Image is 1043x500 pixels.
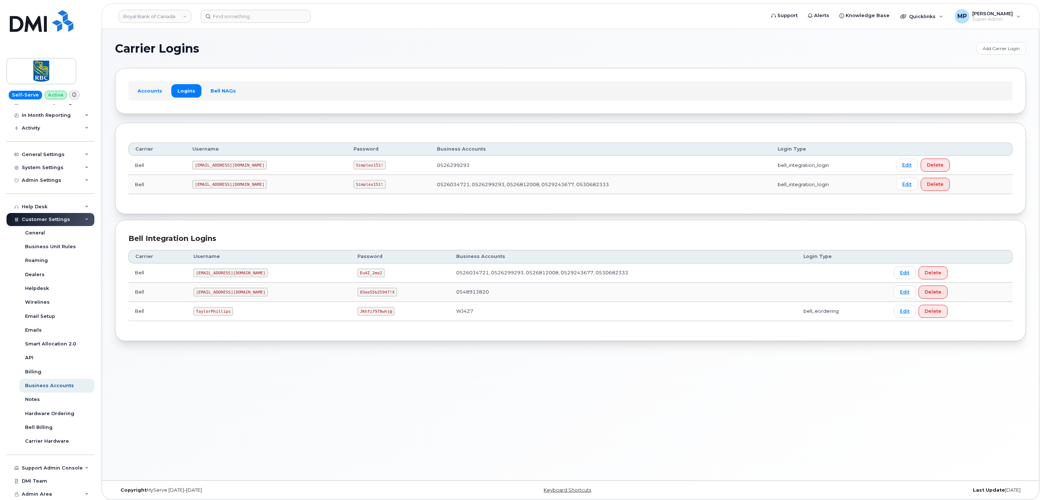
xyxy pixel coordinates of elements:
div: MyServe [DATE]–[DATE] [115,487,419,493]
button: Delete [919,305,948,318]
td: bell_integration_login [771,175,889,194]
th: Username [187,250,351,263]
td: Bell [128,283,187,302]
th: Carrier [128,143,186,156]
a: Edit [894,305,916,317]
code: TaylorPhillips [193,307,233,316]
button: Delete [919,286,948,299]
th: Business Accounts [450,250,797,263]
div: [DATE] [722,487,1026,493]
div: Bell Integration Logins [128,233,1013,244]
code: [EMAIL_ADDRESS][DOMAIN_NAME] [192,161,267,169]
code: JKhfi7978whj@ [357,307,394,316]
code: [EMAIL_ADDRESS][DOMAIN_NAME] [193,288,268,296]
strong: Last Update [973,487,1005,493]
th: Login Type [771,143,889,156]
span: Delete [927,181,944,188]
th: Login Type [797,250,887,263]
span: Delete [925,269,941,276]
td: 0526034721, 0526299293, 0526812008, 0529243677, 0530682333 [450,263,797,283]
td: Bell [128,263,187,283]
code: Eu4Z_2mo2 [357,269,385,277]
strong: Copyright [120,487,147,493]
a: Bell NAGs [204,84,242,97]
td: Bell [128,175,186,194]
td: WJ427 [450,302,797,321]
code: [EMAIL_ADDRESS][DOMAIN_NAME] [193,269,268,277]
td: 0526299293 [430,156,771,175]
th: Carrier [128,250,187,263]
td: bell_eordering [797,302,887,321]
a: Edit [896,159,918,171]
td: 0548913820 [450,283,797,302]
a: Add Carrier Login [977,42,1026,55]
a: Edit [896,178,918,190]
button: Delete [921,159,950,172]
code: Simplex151! [353,161,386,169]
td: 0526034721, 0526299293, 0526812008, 0529243677, 0530682333 [430,175,771,194]
button: Delete [919,266,948,279]
span: Delete [927,161,944,168]
a: Logins [171,84,201,97]
code: Simplex151! [353,180,386,189]
td: bell_integration_login [771,156,889,175]
a: Accounts [131,84,168,97]
th: Business Accounts [430,143,771,156]
td: Bell [128,302,187,321]
code: 03ae55b25947!X [357,288,397,296]
a: Edit [894,286,916,298]
th: Password [351,250,450,263]
a: Keyboard Shortcuts [544,487,591,493]
button: Delete [921,178,950,191]
span: Delete [925,308,941,315]
th: Password [347,143,430,156]
code: [EMAIL_ADDRESS][DOMAIN_NAME] [192,180,267,189]
span: Carrier Logins [115,43,199,54]
th: Username [186,143,347,156]
a: Edit [894,266,916,279]
span: Delete [925,288,941,295]
td: Bell [128,156,186,175]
